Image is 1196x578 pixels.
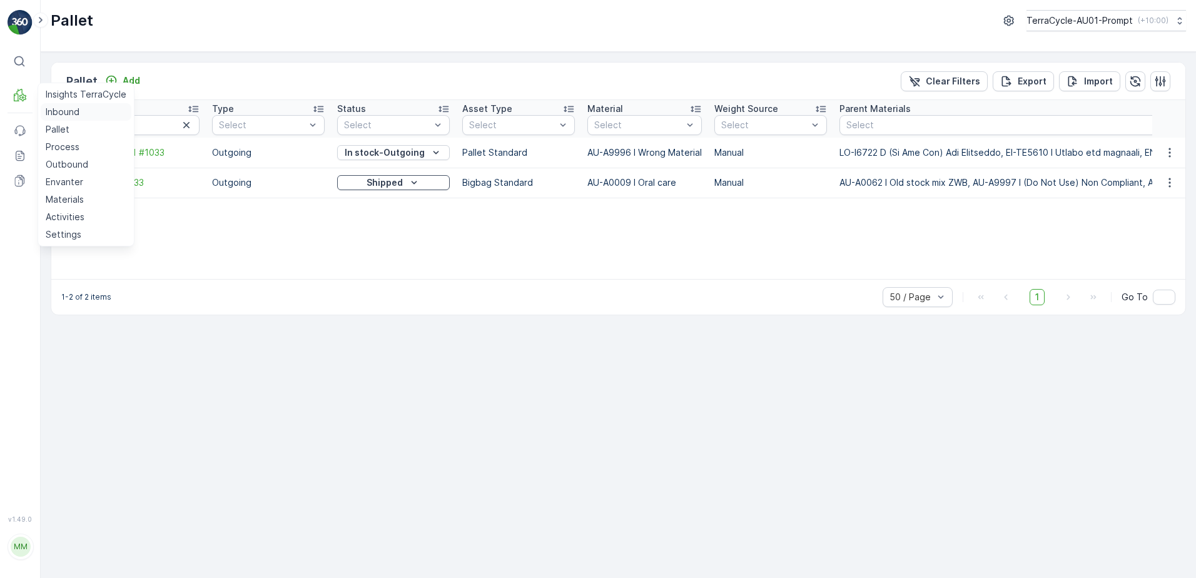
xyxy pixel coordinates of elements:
[708,138,833,168] td: Manual
[1030,289,1045,305] span: 1
[462,103,512,115] p: Asset Type
[456,168,581,198] td: Bigbag Standard
[87,176,200,189] a: Pallet #21033
[87,146,200,159] a: Pallet_AU01 #1033
[206,168,331,198] td: Outgoing
[367,176,403,189] p: Shipped
[51,11,93,31] p: Pallet
[1138,16,1168,26] p: ( +10:00 )
[219,119,305,131] p: Select
[11,267,77,278] span: Material Type :
[344,119,430,131] p: Select
[587,103,623,115] p: Material
[337,145,450,160] button: In stock-Outgoing
[61,292,111,302] p: 1-2 of 2 items
[1018,75,1046,88] p: Export
[926,75,980,88] p: Clear Filters
[8,10,33,35] img: logo
[41,205,134,216] span: 1677807585254553G
[345,146,425,159] p: In stock-Outgoing
[77,267,205,278] span: AU-PI0003 I Coffee capsules
[542,11,651,26] p: 1677807585254553G
[66,73,98,90] p: Pallet
[581,168,708,198] td: AU-A0009 I Oral care
[839,103,911,115] p: Parent Materials
[69,288,97,298] span: 1.18 kg
[11,288,69,298] span: Net Amount :
[206,138,331,168] td: Outgoing
[337,175,450,190] button: Shipped
[469,119,555,131] p: Select
[71,246,98,257] span: 1.18 kg
[581,138,708,168] td: AU-A9996 I Wrong Material
[100,73,145,88] button: Add
[901,71,988,91] button: Clear Filters
[70,308,89,319] span: 0 kg
[993,71,1054,91] button: Export
[11,537,31,557] div: MM
[66,226,96,236] span: [DATE]
[337,103,366,115] p: Status
[123,74,140,87] p: Add
[11,205,41,216] span: Name :
[456,138,581,168] td: Pallet Standard
[714,103,778,115] p: Weight Source
[11,226,66,236] span: Arrive Date :
[87,115,200,135] input: Search
[594,119,682,131] p: Select
[11,308,70,319] span: Last Weight :
[212,103,234,115] p: Type
[721,119,808,131] p: Select
[1084,75,1113,88] p: Import
[8,515,33,523] span: v 1.49.0
[1026,14,1133,27] p: TerraCycle-AU01-Prompt
[8,525,33,568] button: MM
[1122,291,1148,303] span: Go To
[11,246,71,257] span: First Weight :
[708,168,833,198] td: Manual
[1059,71,1120,91] button: Import
[1026,10,1186,31] button: TerraCycle-AU01-Prompt(+10:00)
